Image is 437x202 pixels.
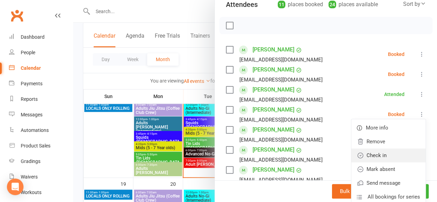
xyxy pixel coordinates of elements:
a: Remove [351,135,426,148]
div: Gradings [21,158,40,164]
div: Automations [21,127,49,133]
div: Messages [21,112,42,117]
a: Payments [9,76,73,92]
div: Reports [21,96,38,102]
div: Open Intercom Messenger [7,179,23,195]
div: Booked [388,72,405,77]
a: [PERSON_NAME] [253,84,294,95]
a: Mark absent [351,162,426,176]
div: [EMAIL_ADDRESS][DOMAIN_NAME] [239,95,323,104]
div: [EMAIL_ADDRESS][DOMAIN_NAME] [239,155,323,164]
a: More info [351,121,426,135]
a: [PERSON_NAME] [253,164,294,175]
div: Dashboard [21,34,45,40]
a: Clubworx [8,7,26,24]
div: Booked [388,112,405,117]
div: Workouts [21,190,41,195]
div: [EMAIL_ADDRESS][DOMAIN_NAME] [239,75,323,84]
div: 24 [329,1,336,8]
a: Send message [351,176,426,190]
a: [PERSON_NAME] [253,104,294,115]
div: Calendar [21,65,41,71]
span: All bookings for series [368,193,420,201]
button: Bulk add attendees [332,184,392,199]
div: Product Sales [21,143,50,148]
a: [PERSON_NAME] [253,124,294,135]
div: 11 [278,1,285,8]
a: Reports [9,92,73,107]
a: Calendar [9,60,73,76]
a: Automations [9,123,73,138]
div: Booked [388,52,405,57]
div: [EMAIL_ADDRESS][DOMAIN_NAME] [239,175,323,184]
div: Attended [384,92,405,97]
a: Waivers [9,169,73,185]
a: Check in [351,148,426,162]
span: More info [366,124,388,132]
a: Product Sales [9,138,73,154]
a: [PERSON_NAME] [253,144,294,155]
a: Messages [9,107,73,123]
div: Payments [21,81,42,86]
div: [EMAIL_ADDRESS][DOMAIN_NAME] [239,135,323,144]
a: Dashboard [9,29,73,45]
a: [PERSON_NAME] [253,44,294,55]
a: People [9,45,73,60]
a: [PERSON_NAME] [253,64,294,75]
div: Waivers [21,174,38,180]
a: Workouts [9,185,73,200]
div: [EMAIL_ADDRESS][DOMAIN_NAME] [239,55,323,64]
a: Gradings [9,154,73,169]
div: [EMAIL_ADDRESS][DOMAIN_NAME] [239,115,323,124]
div: People [21,50,35,55]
